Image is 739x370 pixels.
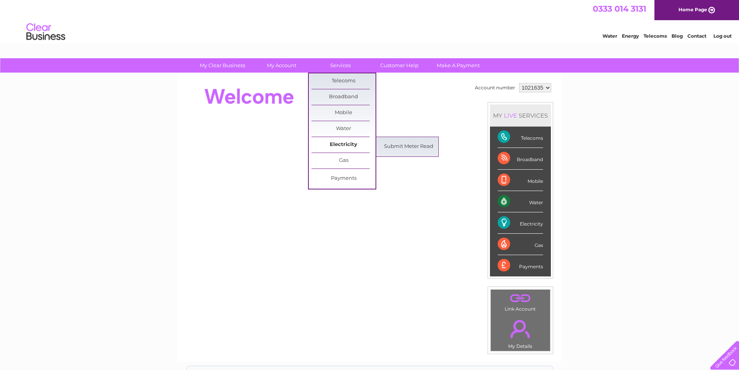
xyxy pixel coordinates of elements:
a: Services [308,58,372,73]
a: Payments [312,171,376,186]
a: Blog [672,33,683,39]
a: . [493,315,548,342]
div: Electricity [498,212,543,234]
div: Telecoms [498,127,543,148]
div: MY SERVICES [490,104,551,127]
a: 0333 014 3131 [593,4,646,14]
a: My Account [249,58,313,73]
td: Link Account [490,289,550,314]
td: My Details [490,313,550,351]
a: Make A Payment [426,58,490,73]
a: Contact [687,33,706,39]
a: My Clear Business [190,58,254,73]
div: LIVE [502,112,519,119]
div: Water [498,191,543,212]
div: Broadband [498,148,543,169]
div: Clear Business is a trading name of Verastar Limited (registered in [GEOGRAPHIC_DATA] No. 3667643... [187,4,553,38]
a: Mobile [312,105,376,121]
div: Mobile [498,170,543,191]
a: . [493,292,548,305]
a: Telecoms [644,33,667,39]
a: Energy [622,33,639,39]
a: Broadband [312,89,376,105]
td: Account number [473,81,517,94]
a: Log out [713,33,732,39]
a: Customer Help [367,58,431,73]
a: Submit Meter Read [377,139,441,155]
a: Water [312,121,376,137]
div: Gas [498,234,543,255]
a: Telecoms [312,73,376,89]
div: Payments [498,255,543,276]
img: logo.png [26,20,66,44]
a: Water [602,33,617,39]
a: Gas [312,153,376,168]
a: Electricity [312,137,376,153]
